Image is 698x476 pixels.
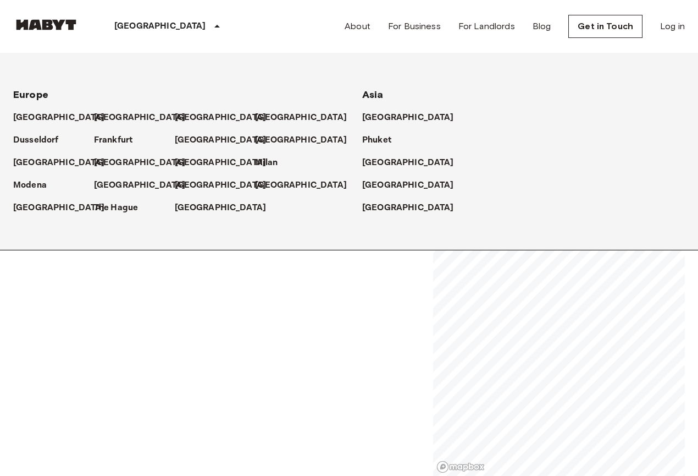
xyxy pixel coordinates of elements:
[13,134,70,147] a: Dusseldorf
[345,20,370,33] a: About
[13,179,47,192] p: Modena
[175,156,278,169] a: [GEOGRAPHIC_DATA]
[533,20,551,33] a: Blog
[13,201,116,215] a: [GEOGRAPHIC_DATA]
[362,156,465,169] a: [GEOGRAPHIC_DATA]
[175,134,278,147] a: [GEOGRAPHIC_DATA]
[94,134,132,147] p: Frankfurt
[362,201,465,215] a: [GEOGRAPHIC_DATA]
[94,111,197,124] a: [GEOGRAPHIC_DATA]
[255,111,358,124] a: [GEOGRAPHIC_DATA]
[175,111,267,124] p: [GEOGRAPHIC_DATA]
[94,156,186,169] p: [GEOGRAPHIC_DATA]
[13,156,116,169] a: [GEOGRAPHIC_DATA]
[175,201,278,215] a: [GEOGRAPHIC_DATA]
[362,134,402,147] a: Phuket
[13,19,79,30] img: Habyt
[175,179,267,192] p: [GEOGRAPHIC_DATA]
[175,156,267,169] p: [GEOGRAPHIC_DATA]
[13,179,58,192] a: Modena
[255,134,358,147] a: [GEOGRAPHIC_DATA]
[362,111,465,124] a: [GEOGRAPHIC_DATA]
[175,111,278,124] a: [GEOGRAPHIC_DATA]
[362,89,384,101] span: Asia
[94,201,149,215] a: The Hague
[94,179,197,192] a: [GEOGRAPHIC_DATA]
[568,15,642,38] a: Get in Touch
[13,201,105,215] p: [GEOGRAPHIC_DATA]
[362,179,454,192] p: [GEOGRAPHIC_DATA]
[94,201,138,215] p: The Hague
[362,156,454,169] p: [GEOGRAPHIC_DATA]
[362,111,454,124] p: [GEOGRAPHIC_DATA]
[13,156,105,169] p: [GEOGRAPHIC_DATA]
[362,134,391,147] p: Phuket
[13,111,105,124] p: [GEOGRAPHIC_DATA]
[94,156,197,169] a: [GEOGRAPHIC_DATA]
[175,201,267,215] p: [GEOGRAPHIC_DATA]
[94,111,186,124] p: [GEOGRAPHIC_DATA]
[388,20,441,33] a: For Business
[255,134,347,147] p: [GEOGRAPHIC_DATA]
[175,134,267,147] p: [GEOGRAPHIC_DATA]
[94,134,143,147] a: Frankfurt
[255,156,278,169] p: Milan
[660,20,685,33] a: Log in
[255,179,358,192] a: [GEOGRAPHIC_DATA]
[114,20,206,33] p: [GEOGRAPHIC_DATA]
[436,461,485,473] a: Mapbox logo
[94,179,186,192] p: [GEOGRAPHIC_DATA]
[362,179,465,192] a: [GEOGRAPHIC_DATA]
[458,20,515,33] a: For Landlords
[255,111,347,124] p: [GEOGRAPHIC_DATA]
[255,156,289,169] a: Milan
[13,134,59,147] p: Dusseldorf
[255,179,347,192] p: [GEOGRAPHIC_DATA]
[13,111,116,124] a: [GEOGRAPHIC_DATA]
[13,89,48,101] span: Europe
[362,201,454,215] p: [GEOGRAPHIC_DATA]
[175,179,278,192] a: [GEOGRAPHIC_DATA]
